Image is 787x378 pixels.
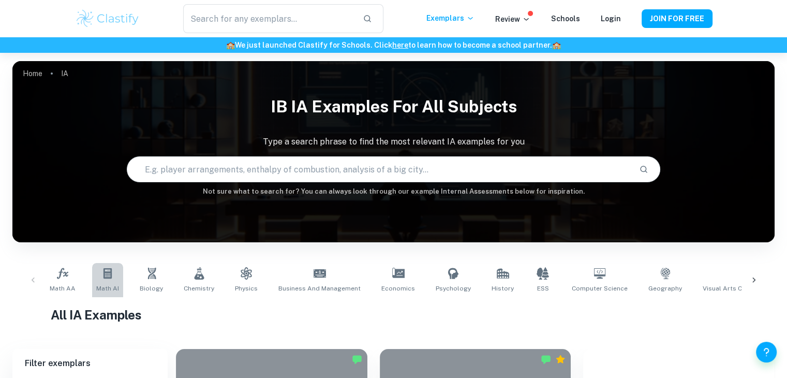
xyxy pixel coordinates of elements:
a: Schools [551,14,580,23]
button: Search [635,161,652,178]
span: Business and Management [278,284,361,293]
a: Login [601,14,621,23]
span: History [492,284,514,293]
h1: IB IA examples for all subjects [12,90,775,123]
p: IA [61,68,68,79]
a: here [392,41,408,49]
img: Marked [352,354,362,365]
button: JOIN FOR FREE [642,9,712,28]
img: Clastify logo [75,8,141,29]
p: Exemplars [426,12,474,24]
span: Math AA [50,284,76,293]
h6: Filter exemplars [12,349,168,378]
span: 🏫 [552,41,561,49]
img: Marked [541,354,551,365]
p: Type a search phrase to find the most relevant IA examples for you [12,136,775,148]
span: Geography [648,284,682,293]
span: ESS [537,284,549,293]
span: Psychology [436,284,471,293]
span: 🏫 [226,41,235,49]
a: Home [23,66,42,81]
input: E.g. player arrangements, enthalpy of combustion, analysis of a big city... [127,155,631,184]
button: Help and Feedback [756,342,777,362]
h6: Not sure what to search for? You can always look through our example Internal Assessments below f... [12,186,775,197]
span: Chemistry [184,284,214,293]
div: Premium [555,354,566,365]
span: Computer Science [572,284,628,293]
h1: All IA Examples [51,306,737,324]
span: Physics [235,284,258,293]
h6: We just launched Clastify for Schools. Click to learn how to become a school partner. [2,39,785,51]
input: Search for any exemplars... [183,4,354,33]
span: Biology [140,284,163,293]
span: Economics [381,284,415,293]
span: Math AI [96,284,119,293]
p: Review [495,13,530,25]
